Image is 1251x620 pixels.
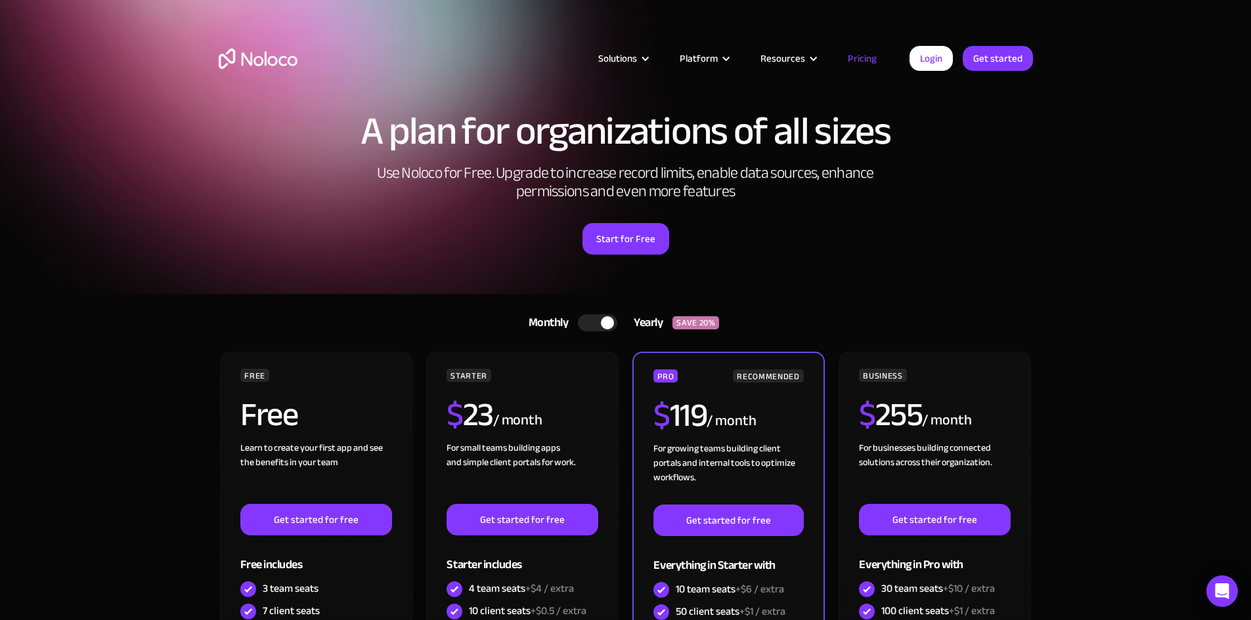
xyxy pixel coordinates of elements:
[582,223,669,255] a: Start for Free
[943,579,995,598] span: +$10 / extra
[240,441,391,504] div: Learn to create your first app and see the benefits in your team ‍
[676,604,785,619] div: 50 client seats
[735,579,784,599] span: +$6 / extra
[680,50,718,67] div: Platform
[963,46,1033,71] a: Get started
[617,313,672,333] div: Yearly
[263,604,320,618] div: 7 client seats
[831,50,893,67] a: Pricing
[744,50,831,67] div: Resources
[525,579,574,598] span: +$4 / extra
[447,384,463,445] span: $
[881,581,995,596] div: 30 team seats
[1206,575,1238,607] div: Open Intercom Messenger
[447,369,491,382] div: STARTER
[447,441,598,504] div: For small teams building apps and simple client portals for work. ‍
[653,505,803,536] a: Get started for free
[859,535,1010,578] div: Everything in Pro with
[676,582,784,596] div: 10 team seats
[859,441,1010,504] div: For businesses building connected solutions across their organization. ‍
[859,369,906,382] div: BUSINESS
[263,581,318,596] div: 3 team seats
[859,384,875,445] span: $
[493,410,542,431] div: / month
[447,535,598,578] div: Starter includes
[653,442,803,505] div: For growing teams building client portals and internal tools to optimize workflows.
[512,313,579,333] div: Monthly
[240,535,391,578] div: Free includes
[447,504,598,535] a: Get started for free
[240,369,269,382] div: FREE
[653,399,707,432] h2: 119
[881,604,995,618] div: 100 client seats
[240,398,297,431] h2: Free
[653,536,803,579] div: Everything in Starter with
[922,410,971,431] div: / month
[582,50,663,67] div: Solutions
[219,112,1033,151] h1: A plan for organizations of all sizes
[653,369,678,382] div: PRO
[469,604,586,618] div: 10 client seats
[707,411,756,432] div: / month
[733,369,803,382] div: RECOMMENDED
[447,398,493,431] h2: 23
[672,316,719,329] div: SAVE 20%
[859,504,1010,535] a: Get started for free
[240,504,391,535] a: Get started for free
[859,398,922,431] h2: 255
[760,50,805,67] div: Resources
[469,581,574,596] div: 4 team seats
[598,50,637,67] div: Solutions
[663,50,744,67] div: Platform
[910,46,953,71] a: Login
[219,49,297,69] a: home
[653,384,670,446] span: $
[363,164,889,201] h2: Use Noloco for Free. Upgrade to increase record limits, enable data sources, enhance permissions ...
